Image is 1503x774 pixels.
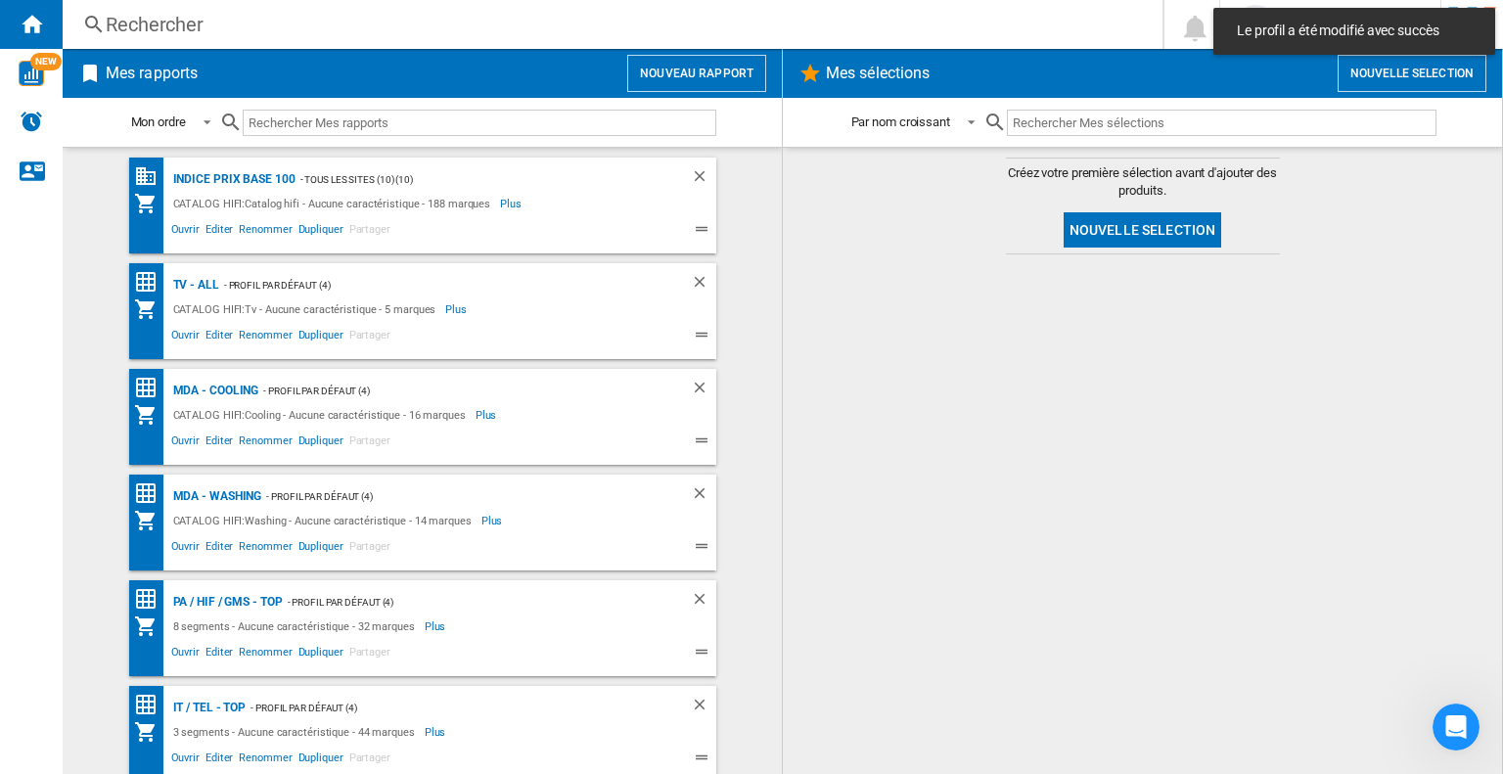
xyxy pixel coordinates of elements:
span: Ouvrir [168,326,203,349]
span: Le profil a été modifié avec succès [1231,22,1478,41]
div: - Tous les sites (10) (10) [296,167,652,192]
div: Supprimer [691,167,716,192]
div: Mon assortiment [134,297,168,321]
span: Dupliquer [296,326,346,349]
div: Supprimer [691,696,716,720]
div: Supprimer [691,273,716,297]
div: TV - ALL [168,273,219,297]
h2: Mes sélections [822,55,934,92]
div: CATALOG HIFI:Washing - Aucune caractéristique - 14 marques [168,509,481,532]
img: wise-card.svg [19,61,44,86]
span: Ouvrir [168,643,203,666]
div: Matrice des prix [134,693,168,717]
button: Nouveau rapport [627,55,766,92]
span: Editer [203,432,236,455]
span: Plus [445,297,470,321]
div: Matrice des prix [134,270,168,295]
img: alerts-logo.svg [20,110,43,133]
iframe: Intercom live chat [1433,704,1480,751]
span: Partager [346,326,393,349]
button: Nouvelle selection [1338,55,1486,92]
div: Supprimer [691,590,716,615]
div: CATALOG HIFI:Cooling - Aucune caractéristique - 16 marques [168,403,476,427]
span: Ouvrir [168,749,203,772]
span: Ouvrir [168,537,203,561]
div: Par nom croissant [851,114,950,129]
span: Editer [203,537,236,561]
div: MDA - WASHING [168,484,262,509]
div: Mon assortiment [134,615,168,638]
div: IT / TEL - TOP [168,696,247,720]
div: Mon assortiment [134,720,168,744]
span: Renommer [236,220,295,244]
div: - Profil par défaut (4) [246,696,651,720]
button: Nouvelle selection [1064,212,1222,248]
div: - Profil par défaut (4) [261,484,651,509]
div: 8 segments - Aucune caractéristique - 32 marques [168,615,425,638]
div: Matrice des prix [134,376,168,400]
div: Supprimer [691,484,716,509]
div: 3 segments - Aucune caractéristique - 44 marques [168,720,425,744]
span: Renommer [236,749,295,772]
span: Editer [203,220,236,244]
div: - Profil par défaut (4) [283,590,652,615]
span: Plus [425,615,449,638]
span: NEW [30,53,62,70]
span: Dupliquer [296,220,346,244]
span: Renommer [236,643,295,666]
span: Partager [346,537,393,561]
span: Créez votre première sélection avant d'ajouter des produits. [1006,164,1280,200]
span: Dupliquer [296,537,346,561]
span: Partager [346,643,393,666]
span: Renommer [236,537,295,561]
span: Ouvrir [168,432,203,455]
span: Dupliquer [296,432,346,455]
div: MDA - Cooling [168,379,259,403]
div: Mon assortiment [134,509,168,532]
span: Partager [346,220,393,244]
div: Base 100 [134,164,168,189]
span: Partager [346,749,393,772]
div: Supprimer [691,379,716,403]
span: Plus [481,509,506,532]
h2: Mes rapports [102,55,202,92]
input: Rechercher Mes sélections [1007,110,1436,136]
div: Mon ordre [131,114,186,129]
div: Mon assortiment [134,403,168,427]
div: Matrice des prix [134,587,168,612]
div: Mon assortiment [134,192,168,215]
div: CATALOG HIFI:Catalog hifi - Aucune caractéristique - 188 marques [168,192,501,215]
span: Renommer [236,326,295,349]
span: Ouvrir [168,220,203,244]
span: Plus [500,192,524,215]
div: CATALOG HIFI:Tv - Aucune caractéristique - 5 marques [168,297,446,321]
div: Indice prix base 100 [168,167,296,192]
span: Plus [425,720,449,744]
div: PA / HIF / GMS - TOP [168,590,283,615]
span: Dupliquer [296,749,346,772]
div: Rechercher [106,11,1112,38]
span: Editer [203,326,236,349]
span: Partager [346,432,393,455]
input: Rechercher Mes rapports [243,110,716,136]
div: Matrice des prix [134,481,168,506]
span: Renommer [236,432,295,455]
span: Dupliquer [296,643,346,666]
div: - Profil par défaut (4) [258,379,651,403]
span: Editer [203,749,236,772]
div: - Profil par défaut (4) [219,273,652,297]
span: Plus [476,403,500,427]
span: Editer [203,643,236,666]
